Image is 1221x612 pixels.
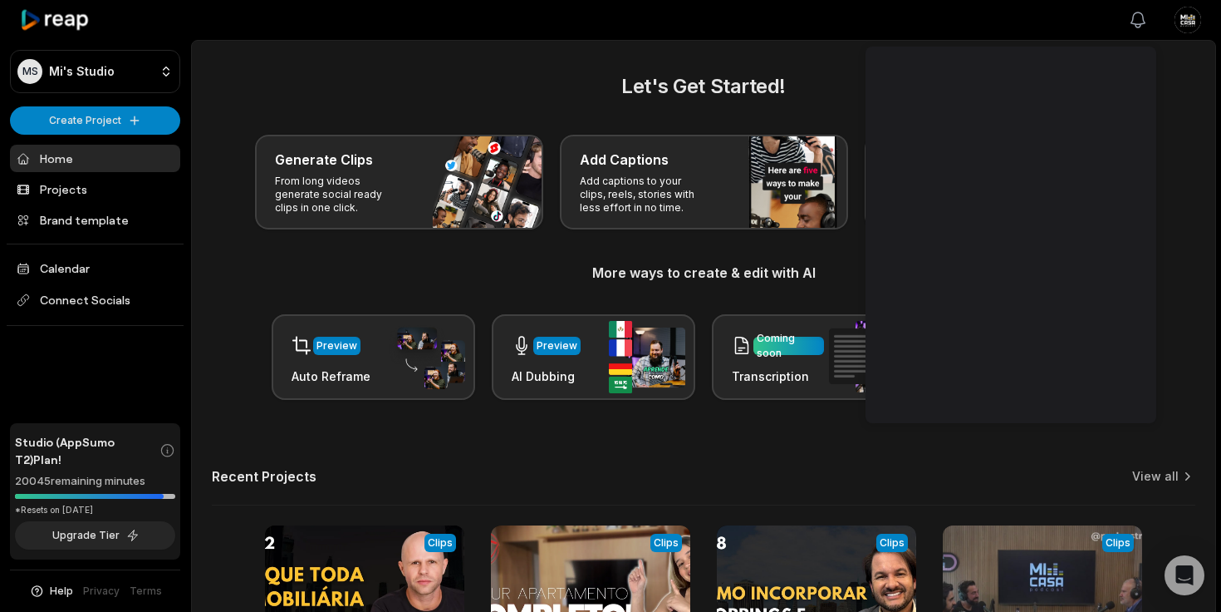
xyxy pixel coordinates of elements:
a: Home [10,145,180,172]
p: Add captions to your clips, reels, stories with less effort in no time. [580,175,709,215]
div: MS [17,59,42,84]
span: Studio (AppSumo T2) Plan! [15,433,159,468]
button: Upgrade Tier [15,521,175,550]
p: Mi's Studio [49,64,115,79]
button: Help [29,584,73,599]
div: 20045 remaining minutes [15,473,175,490]
a: Brand template [10,206,180,234]
div: Open Intercom Messenger [1165,555,1204,595]
h3: AI Dubbing [512,368,581,385]
a: Projects [10,175,180,203]
h3: Add Captions [580,150,669,170]
div: Coming soon [757,331,821,361]
span: Help [50,584,73,599]
h3: Generate Clips [275,150,373,170]
a: Terms [130,584,162,599]
a: View all [1132,468,1179,485]
div: *Resets on [DATE] [15,504,175,516]
img: transcription.png [829,321,905,392]
h3: Auto Reframe [292,368,370,385]
a: Privacy [83,584,120,599]
div: Preview [537,338,577,353]
div: Preview [316,338,357,353]
a: Calendar [10,254,180,282]
img: auto_reframe.png [389,325,465,390]
h3: More ways to create & edit with AI [212,263,1195,283]
span: Connect Socials [10,285,180,315]
h3: Transcription [732,368,824,385]
h2: Let's Get Started! [212,72,1195,101]
h2: Recent Projects [212,468,316,485]
button: Create Project [10,106,180,135]
img: ai_dubbing.png [609,321,685,393]
p: From long videos generate social ready clips in one click. [275,175,404,215]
